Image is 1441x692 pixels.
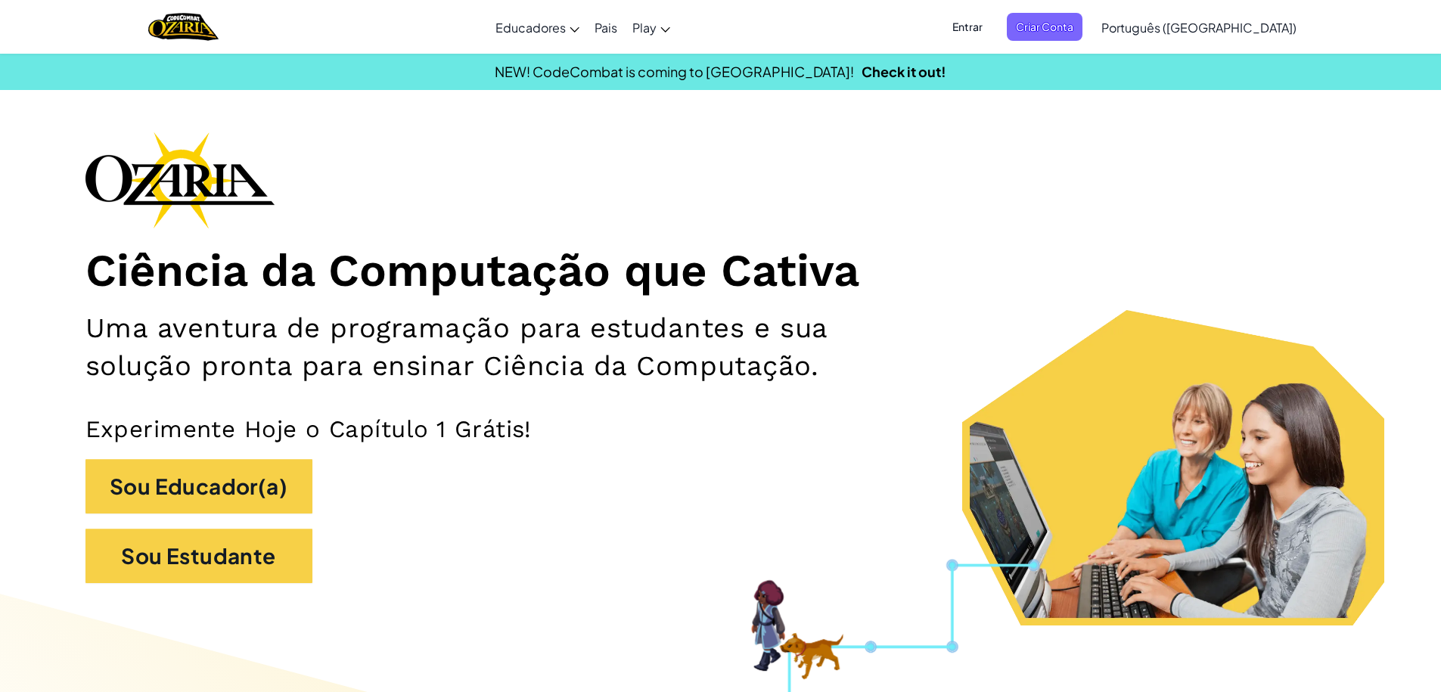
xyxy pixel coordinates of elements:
[85,309,937,384] h2: Uma aventura de programação para estudantes e sua solução pronta para ensinar Ciência da Computação.
[587,7,625,48] a: Pais
[148,11,219,42] img: Home
[943,13,992,41] button: Entrar
[495,63,854,80] span: NEW! CodeCombat is coming to [GEOGRAPHIC_DATA]!
[85,132,275,228] img: Ozaria branding logo
[488,7,587,48] a: Educadores
[1101,20,1297,36] span: Português ([GEOGRAPHIC_DATA])
[862,63,946,80] a: Check it out!
[625,7,678,48] a: Play
[1094,7,1304,48] a: Português ([GEOGRAPHIC_DATA])
[632,20,657,36] span: Play
[495,20,566,36] span: Educadores
[1007,13,1082,41] button: Criar Conta
[85,529,312,583] button: Sou Estudante
[148,11,219,42] a: Ozaria by CodeCombat logo
[85,459,312,514] button: Sou Educador(a)
[85,414,1356,444] p: Experimente Hoje o Capítulo 1 Grátis!
[85,244,1356,299] h1: Ciência da Computação que Cativa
